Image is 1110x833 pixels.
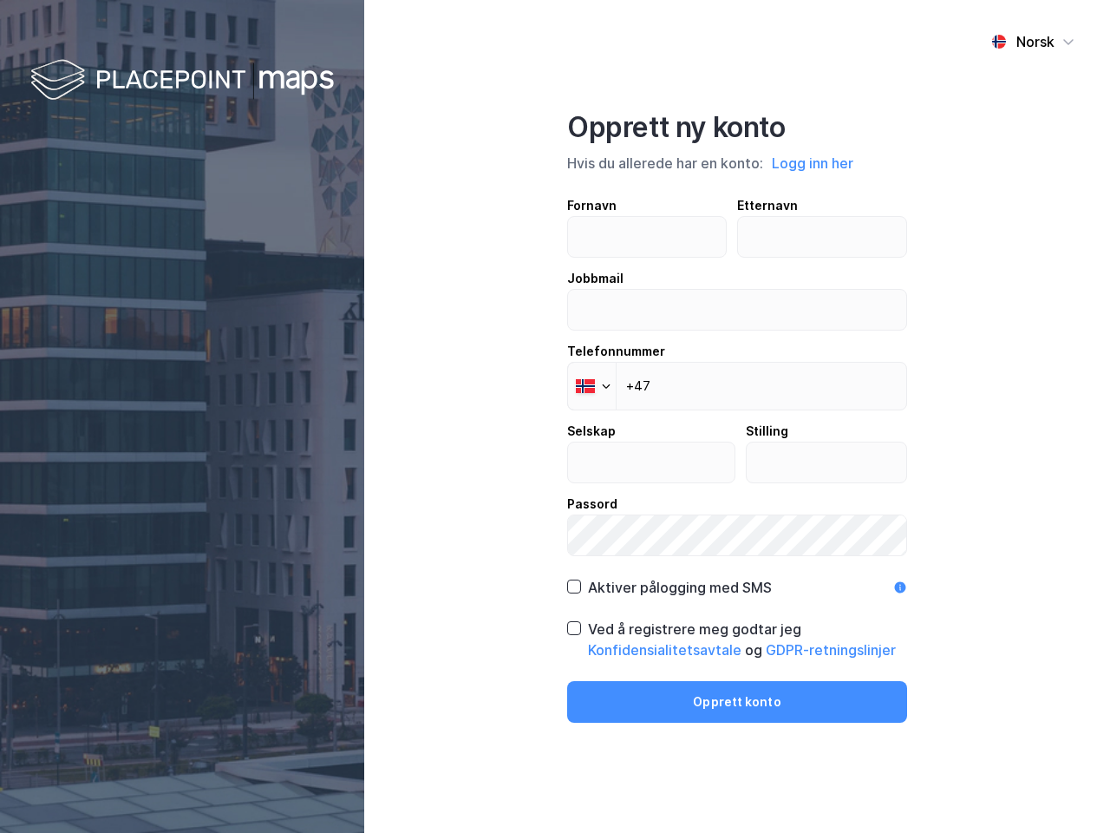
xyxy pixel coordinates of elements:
[567,110,907,145] div: Opprett ny konto
[1023,750,1110,833] iframe: Chat Widget
[30,56,334,107] img: logo-white.f07954bde2210d2a523dddb988cd2aa7.svg
[567,268,907,289] div: Jobbmail
[567,195,727,216] div: Fornavn
[567,421,735,442] div: Selskap
[588,619,907,660] div: Ved å registrere meg godtar jeg og
[588,577,772,598] div: Aktiver pålogging med SMS
[567,494,907,515] div: Passord
[567,341,907,362] div: Telefonnummer
[737,195,908,216] div: Etternavn
[567,681,907,723] button: Opprett konto
[567,362,907,410] input: Telefonnummer
[746,421,908,442] div: Stilling
[1016,31,1054,52] div: Norsk
[767,152,859,174] button: Logg inn her
[567,152,907,174] div: Hvis du allerede har en konto:
[568,363,616,410] div: Norway: + 47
